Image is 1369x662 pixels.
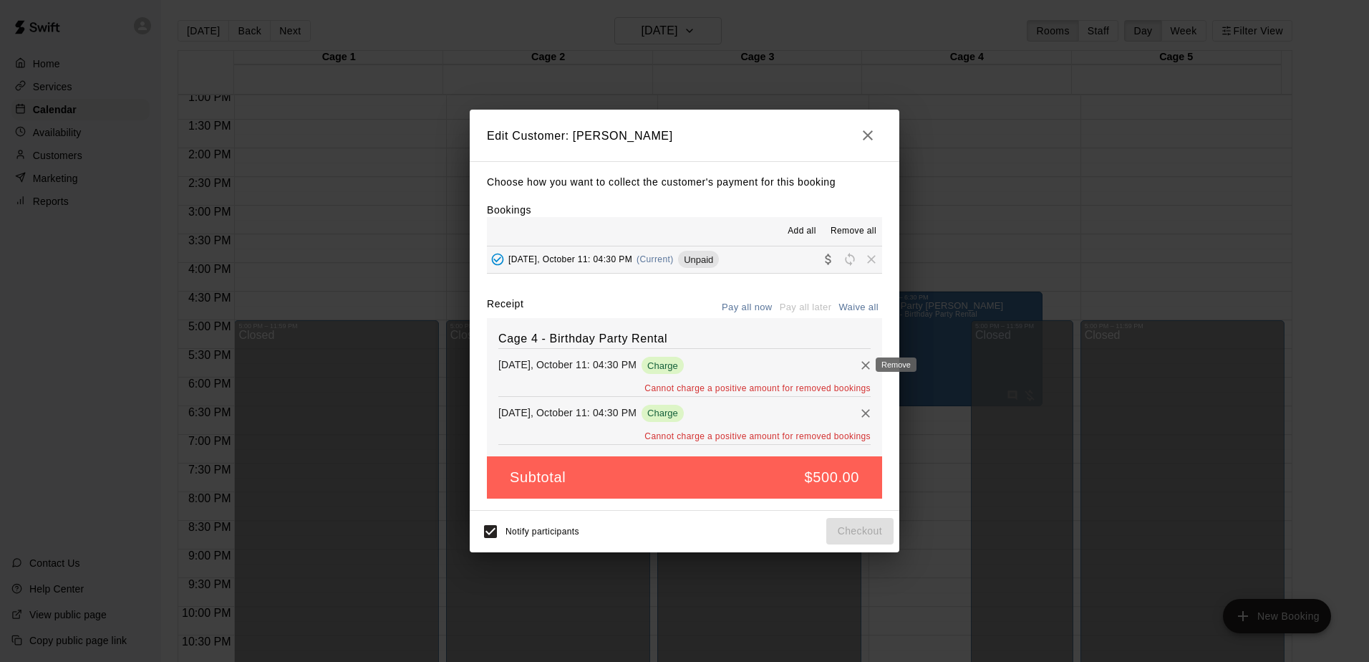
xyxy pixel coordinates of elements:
span: Cannot charge a positive amount for removed bookings [498,382,871,396]
span: (Current) [637,254,674,264]
span: Collect payment [818,254,839,264]
button: Remove [855,403,876,424]
span: Unpaid [678,254,719,265]
button: Waive all [835,297,882,319]
span: Remove [861,254,882,264]
span: Cannot charge a positive amount for removed bookings [498,430,871,444]
p: [DATE], October 11: 04:30 PM [498,406,637,420]
h6: Cage 4 - Birthday Party Rental [498,330,871,348]
button: Remove [855,355,876,376]
span: Add all [788,224,816,239]
p: [DATE], October 11: 04:30 PM [498,358,637,372]
button: Added - Collect Payment[DATE], October 11: 04:30 PM(Current)UnpaidCollect paymentRescheduleRemove [487,246,882,273]
span: Charge [642,408,684,418]
span: Remove all [831,224,876,239]
button: Remove all [825,220,882,243]
label: Bookings [487,204,531,216]
span: [DATE], October 11: 04:30 PM [508,254,632,264]
p: Choose how you want to collect the customer's payment for this booking [487,173,882,191]
label: Receipt [487,297,523,319]
h5: Subtotal [510,468,566,487]
div: Remove [876,358,916,372]
span: Charge [642,360,684,371]
span: Reschedule [839,254,861,264]
span: Notify participants [505,527,579,537]
h2: Edit Customer: [PERSON_NAME] [470,110,899,161]
button: Added - Collect Payment [487,249,508,270]
h5: $500.00 [805,468,860,487]
button: Add all [779,220,825,243]
button: Pay all now [718,297,776,319]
